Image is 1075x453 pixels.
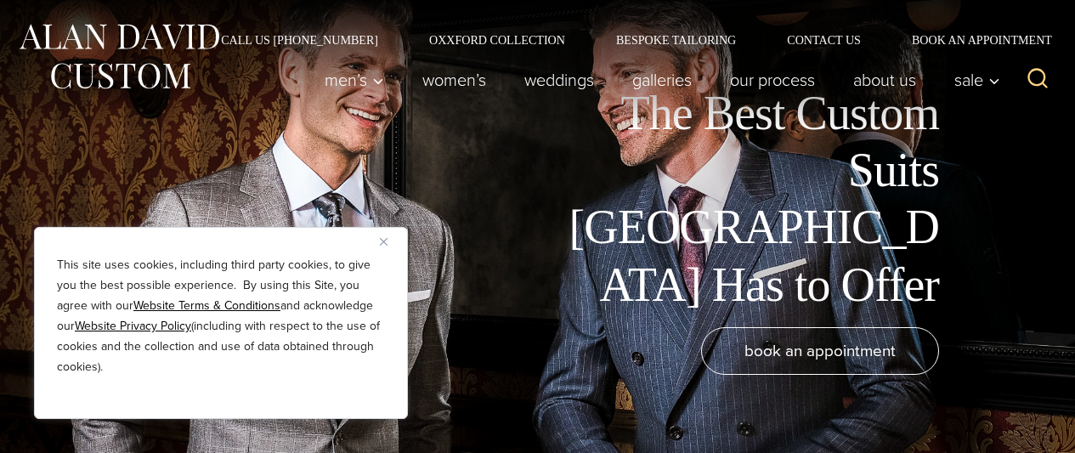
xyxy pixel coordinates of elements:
nav: Secondary Navigation [195,34,1058,46]
a: Galleries [614,63,711,97]
a: Call Us [PHONE_NUMBER] [195,34,404,46]
p: This site uses cookies, including third party cookies, to give you the best possible experience. ... [57,255,385,377]
span: book an appointment [744,338,896,363]
img: Close [380,238,388,246]
img: Alan David Custom [17,19,221,94]
a: book an appointment [701,327,939,375]
a: Book an Appointment [886,34,1058,46]
a: Bespoke Tailoring [591,34,761,46]
a: Website Terms & Conditions [133,297,280,314]
a: Our Process [711,63,835,97]
a: About Us [835,63,936,97]
button: View Search Form [1017,59,1058,100]
a: Website Privacy Policy [75,317,191,335]
nav: Primary Navigation [306,63,1010,97]
span: Sale [954,71,1000,88]
a: Oxxford Collection [404,34,591,46]
a: Women’s [404,63,506,97]
h1: The Best Custom Suits [GEOGRAPHIC_DATA] Has to Offer [557,85,939,314]
span: Men’s [325,71,384,88]
button: Close [380,231,400,252]
a: Contact Us [761,34,886,46]
a: weddings [506,63,614,97]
